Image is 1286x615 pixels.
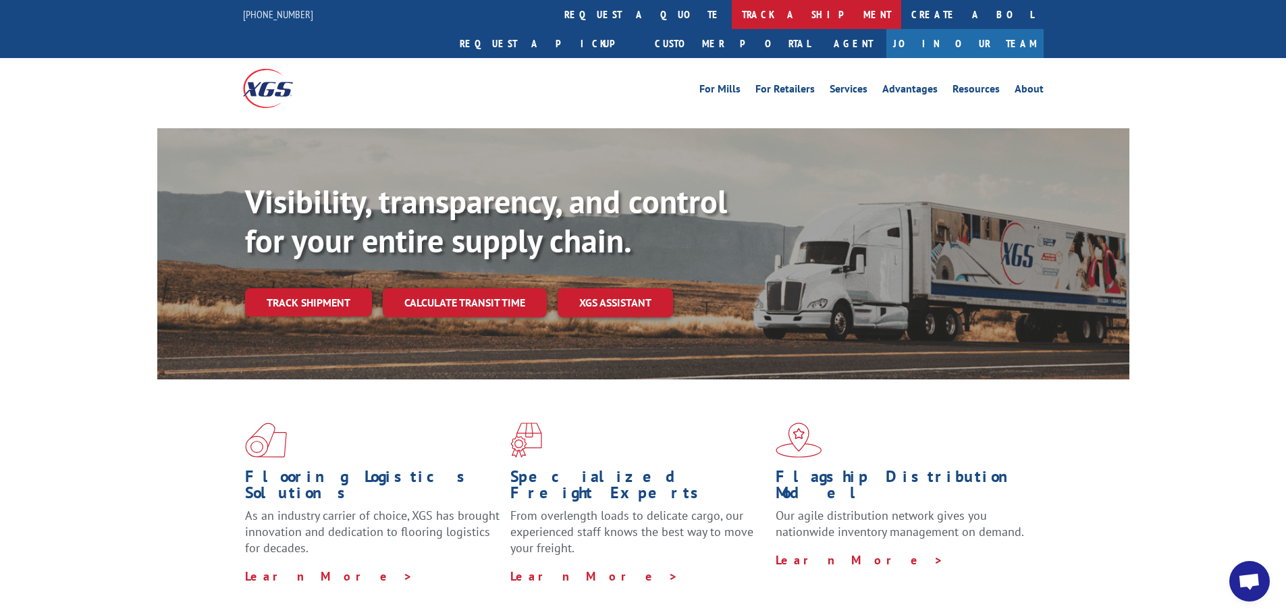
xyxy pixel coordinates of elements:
div: Open chat [1229,561,1270,601]
a: Learn More > [510,568,678,584]
a: About [1015,84,1044,99]
a: Learn More > [245,568,413,584]
a: Track shipment [245,288,372,317]
a: [PHONE_NUMBER] [243,7,313,21]
img: xgs-icon-total-supply-chain-intelligence-red [245,423,287,458]
span: As an industry carrier of choice, XGS has brought innovation and dedication to flooring logistics... [245,508,500,556]
p: From overlength loads to delicate cargo, our experienced staff knows the best way to move your fr... [510,508,766,568]
a: Advantages [882,84,938,99]
b: Visibility, transparency, and control for your entire supply chain. [245,180,727,261]
a: XGS ASSISTANT [558,288,673,317]
h1: Flooring Logistics Solutions [245,469,500,508]
h1: Flagship Distribution Model [776,469,1031,508]
a: Request a pickup [450,29,645,58]
a: For Retailers [755,84,815,99]
img: xgs-icon-flagship-distribution-model-red [776,423,822,458]
a: Agent [820,29,886,58]
a: Calculate transit time [383,288,547,317]
a: For Mills [699,84,741,99]
a: Customer Portal [645,29,820,58]
h1: Specialized Freight Experts [510,469,766,508]
a: Join Our Team [886,29,1044,58]
img: xgs-icon-focused-on-flooring-red [510,423,542,458]
a: Services [830,84,867,99]
a: Resources [953,84,1000,99]
span: Our agile distribution network gives you nationwide inventory management on demand. [776,508,1024,539]
a: Learn More > [776,552,944,568]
